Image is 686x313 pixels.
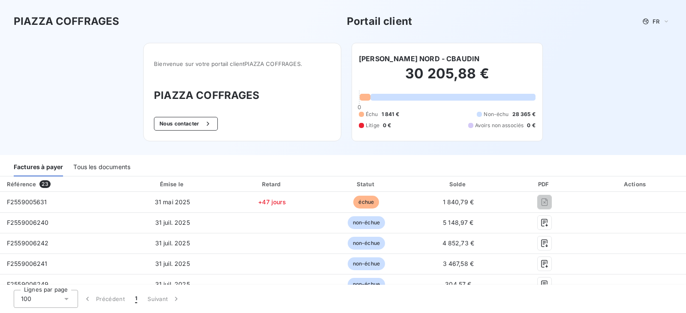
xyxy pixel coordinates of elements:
[226,180,318,188] div: Retard
[73,158,130,176] div: Tous les documents
[443,198,474,206] span: 1 840,79 €
[442,239,475,247] span: 4 852,73 €
[587,180,684,188] div: Actions
[445,280,471,288] span: 304,57 €
[154,60,331,67] span: Bienvenue sur votre portail client PIAZZA COFFRAGES .
[382,110,399,118] span: 1 841 €
[505,180,584,188] div: PDF
[415,180,502,188] div: Solde
[527,122,535,129] span: 0 €
[484,110,508,118] span: Non-échu
[322,180,411,188] div: Statut
[512,110,536,118] span: 28 365 €
[7,219,49,226] span: F2559006240
[358,104,361,110] span: 0
[154,88,331,103] h3: PIAZZA COFFRAGES
[653,18,659,25] span: FR
[154,117,217,131] button: Nous contacter
[348,278,385,291] span: non-échue
[155,198,190,206] span: 31 mai 2025
[21,295,31,303] span: 100
[155,239,190,247] span: 31 juil. 2025
[347,14,412,29] h3: Portail client
[383,122,391,129] span: 0 €
[122,180,223,188] div: Émise le
[359,54,479,64] h6: [PERSON_NAME] NORD - CBAUDIN
[7,198,47,206] span: F2559005631
[348,237,385,250] span: non-échue
[353,196,379,209] span: échue
[7,239,49,247] span: F2559006242
[348,257,385,270] span: non-échue
[130,290,142,308] button: 1
[443,260,474,267] span: 3 467,58 €
[443,219,474,226] span: 5 148,97 €
[348,216,385,229] span: non-échue
[39,180,50,188] span: 23
[155,260,190,267] span: 31 juil. 2025
[78,290,130,308] button: Précédent
[14,14,119,29] h3: PIAZZA COFFRAGES
[7,260,48,267] span: F2559006241
[142,290,186,308] button: Suivant
[359,65,536,91] h2: 30 205,88 €
[475,122,524,129] span: Avoirs non associés
[7,280,49,288] span: F2559006249
[366,110,378,118] span: Échu
[7,181,36,188] div: Référence
[14,158,63,176] div: Factures à payer
[135,295,137,303] span: 1
[366,122,379,129] span: Litige
[155,219,190,226] span: 31 juil. 2025
[258,198,286,206] span: +47 jours
[155,280,190,288] span: 31 juil. 2025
